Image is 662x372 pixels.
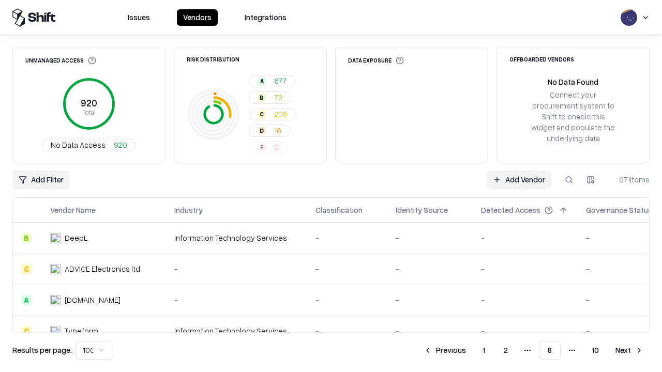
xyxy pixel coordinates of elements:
button: B72 [249,91,291,104]
span: 920 [114,139,127,150]
div: C [21,326,32,336]
div: - [396,295,464,305]
button: Previous [417,341,472,360]
span: 677 [274,75,287,86]
div: B [21,233,32,243]
div: Data Exposure [348,56,404,65]
div: Offboarded Vendors [509,56,574,62]
button: Next [609,341,650,360]
div: A [21,295,32,305]
img: ADVICE Electronics ltd [50,264,61,274]
div: Information Technology Services [174,326,299,336]
button: D16 [249,125,290,137]
div: Identity Source [396,205,448,215]
div: - [481,326,569,336]
button: No Data Access920 [42,139,136,151]
p: Results per page: [12,345,72,355]
button: 8 [539,341,561,360]
div: - [396,326,464,336]
span: 206 [274,109,288,119]
div: - [315,326,379,336]
div: C [258,110,266,118]
div: Unmanaged Access [25,56,96,65]
button: Integrations [238,9,293,26]
button: 10 [583,341,607,360]
div: - [481,295,569,305]
div: A [258,77,266,85]
div: - [315,263,379,274]
div: - [396,263,464,274]
div: Industry [174,205,203,215]
div: Detected Access [481,205,540,215]
div: 971 items [608,174,650,185]
button: 1 [474,341,493,360]
span: 72 [274,92,282,103]
span: 16 [274,125,281,136]
div: Information Technology Services [174,233,299,243]
div: Connect your procurement system to Shift to enable this widget and populate the underlying data [530,89,616,144]
button: C206 [249,108,296,120]
a: Add Vendor [487,171,551,189]
div: - [315,233,379,243]
div: B [258,94,266,102]
div: Risk Distribution [187,56,239,62]
div: D [258,127,266,135]
span: No Data Access [51,139,106,150]
button: Vendors [177,9,218,26]
button: Issues [122,9,156,26]
div: No Data Found [548,76,598,87]
button: A677 [249,75,295,87]
div: DeepL [65,233,87,243]
button: Add Filter [12,171,70,189]
div: Classification [315,205,363,215]
div: [DOMAIN_NAME] [65,295,121,305]
div: - [481,233,569,243]
div: C [21,264,32,274]
img: cybersafe.co.il [50,295,61,305]
img: Typeform [50,326,61,336]
div: - [481,263,569,274]
div: - [174,295,299,305]
nav: pagination [417,341,650,360]
div: Vendor Name [50,205,96,215]
tspan: Total [82,108,96,116]
button: 2 [495,341,516,360]
tspan: 920 [81,97,97,109]
div: ADVICE Electronics ltd [65,263,140,274]
div: Governance Status [586,205,652,215]
img: DeepL [50,233,61,243]
div: - [315,295,379,305]
div: - [174,263,299,274]
div: Typeform [65,326,98,336]
div: - [396,233,464,243]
